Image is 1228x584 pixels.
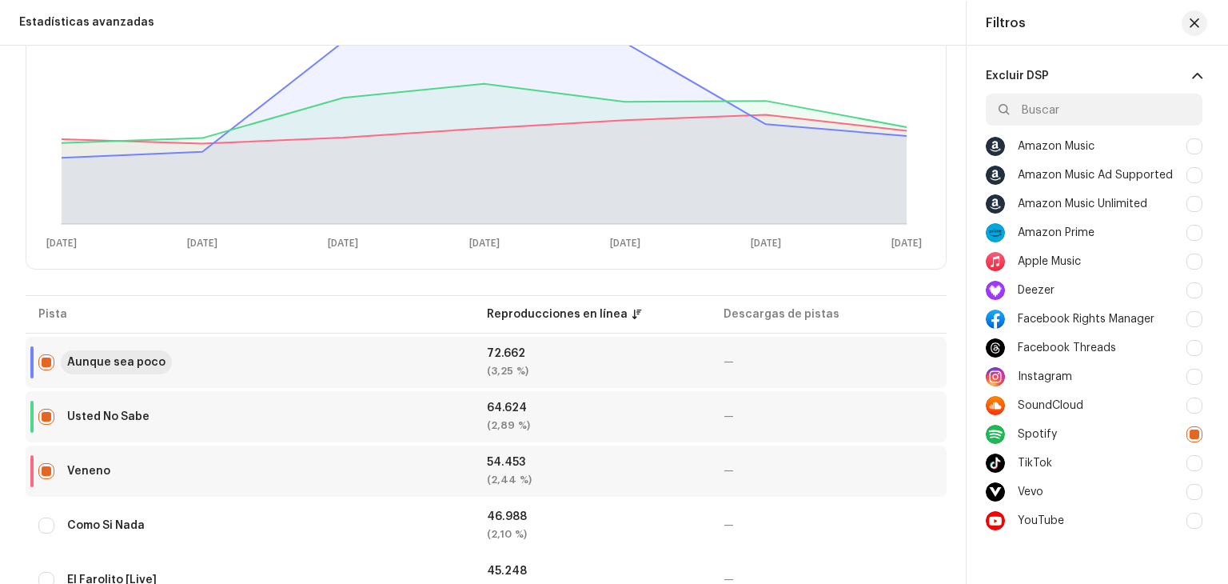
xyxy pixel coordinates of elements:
[487,457,697,468] div: 54.453
[891,238,922,249] text: [DATE]
[487,366,697,377] div: (3,25 %)
[487,402,697,414] div: 64.624
[751,238,781,249] text: [DATE]
[487,566,697,577] div: 45.248
[724,357,934,368] div: —
[328,238,358,249] text: [DATE]
[724,411,934,422] div: —
[469,238,500,249] text: [DATE]
[487,348,697,359] div: 72.662
[610,238,640,249] text: [DATE]
[487,420,697,431] div: (2,89 %)
[487,474,697,486] div: (2,44 %)
[724,520,934,531] div: —
[487,511,697,522] div: 46.988
[724,466,934,477] div: —
[487,529,697,540] div: (2,10 %)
